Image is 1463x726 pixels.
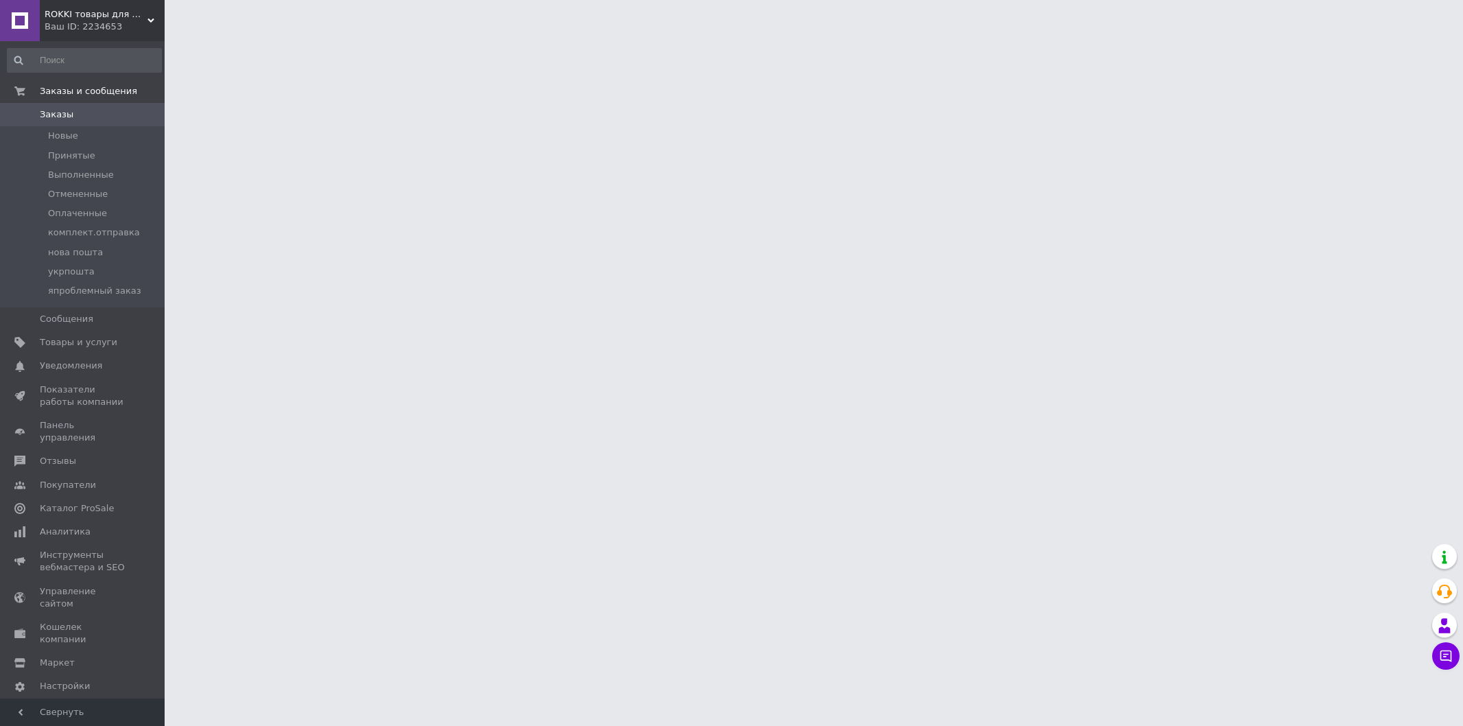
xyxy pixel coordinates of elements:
[48,130,78,142] span: Новые
[7,48,162,73] input: Поиск
[48,169,114,181] span: Выполненные
[40,336,117,349] span: Товары и услуги
[40,108,73,121] span: Заказы
[48,226,140,239] span: комплект.отправка
[48,266,95,278] span: укрпошта
[48,246,103,259] span: нова пошта
[40,657,75,669] span: Маркет
[40,384,127,408] span: Показатели работы компании
[40,526,91,538] span: Аналитика
[45,8,147,21] span: ROKKI товары для животных
[40,479,96,491] span: Покупатели
[48,150,95,162] span: Принятые
[1432,642,1460,670] button: Чат с покупателем
[40,502,114,515] span: Каталог ProSale
[48,188,108,200] span: Отмененные
[45,21,165,33] div: Ваш ID: 2234653
[40,621,127,646] span: Кошелек компании
[40,585,127,610] span: Управление сайтом
[40,455,76,467] span: Отзывы
[48,207,107,220] span: Оплаченные
[40,313,93,325] span: Сообщения
[40,85,137,97] span: Заказы и сообщения
[40,419,127,444] span: Панель управления
[40,680,90,692] span: Настройки
[48,285,141,297] span: япроблемный заказ
[40,360,102,372] span: Уведомления
[40,549,127,574] span: Инструменты вебмастера и SEO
